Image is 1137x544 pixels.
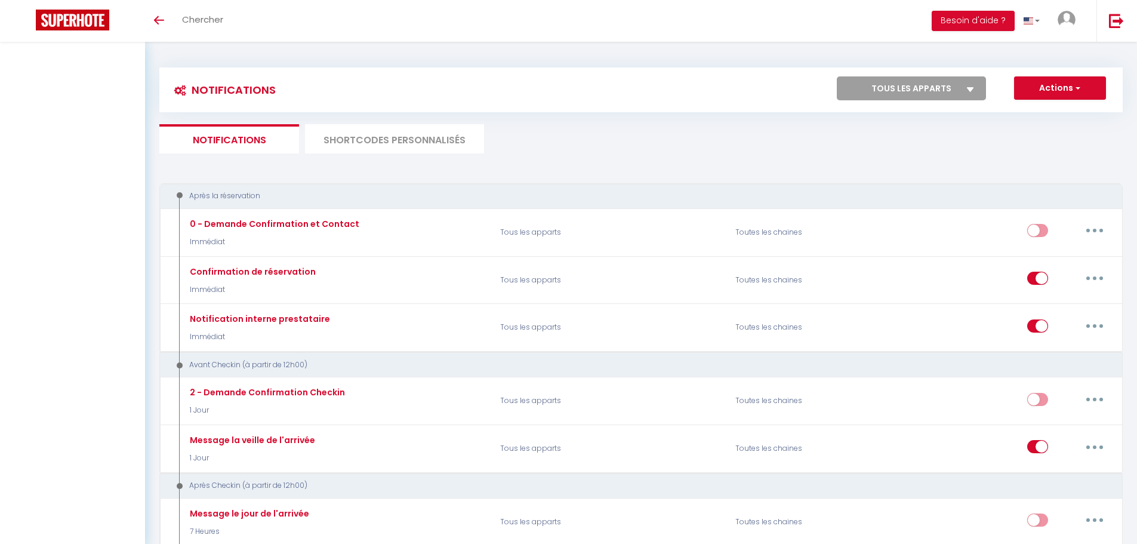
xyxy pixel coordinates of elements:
[187,265,316,278] div: Confirmation de réservation
[492,311,728,345] p: Tous les apparts
[728,263,885,297] div: Toutes les chaines
[1109,13,1124,28] img: logout
[728,311,885,345] div: Toutes les chaines
[305,124,484,153] li: SHORTCODES PERSONNALISÉS
[1058,11,1076,29] img: ...
[168,76,276,103] h3: Notifications
[187,526,309,537] p: 7 Heures
[159,124,299,153] li: Notifications
[187,284,316,296] p: Immédiat
[932,11,1015,31] button: Besoin d'aide ?
[187,405,345,416] p: 1 Jour
[187,507,309,520] div: Message le jour de l'arrivée
[171,190,1093,202] div: Après la réservation
[492,505,728,539] p: Tous les apparts
[187,217,359,230] div: 0 - Demande Confirmation et Contact
[187,434,315,447] div: Message la veille de l'arrivée
[728,215,885,250] div: Toutes les chaines
[728,384,885,419] div: Toutes les chaines
[492,263,728,297] p: Tous les apparts
[182,13,223,26] span: Chercher
[728,431,885,466] div: Toutes les chaines
[492,215,728,250] p: Tous les apparts
[187,331,330,343] p: Immédiat
[171,359,1093,371] div: Avant Checkin (à partir de 12h00)
[187,236,359,248] p: Immédiat
[492,431,728,466] p: Tous les apparts
[36,10,109,30] img: Super Booking
[187,453,315,464] p: 1 Jour
[187,386,345,399] div: 2 - Demande Confirmation Checkin
[728,505,885,539] div: Toutes les chaines
[171,480,1093,491] div: Après Checkin (à partir de 12h00)
[187,312,330,325] div: Notification interne prestataire
[492,384,728,419] p: Tous les apparts
[1014,76,1106,100] button: Actions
